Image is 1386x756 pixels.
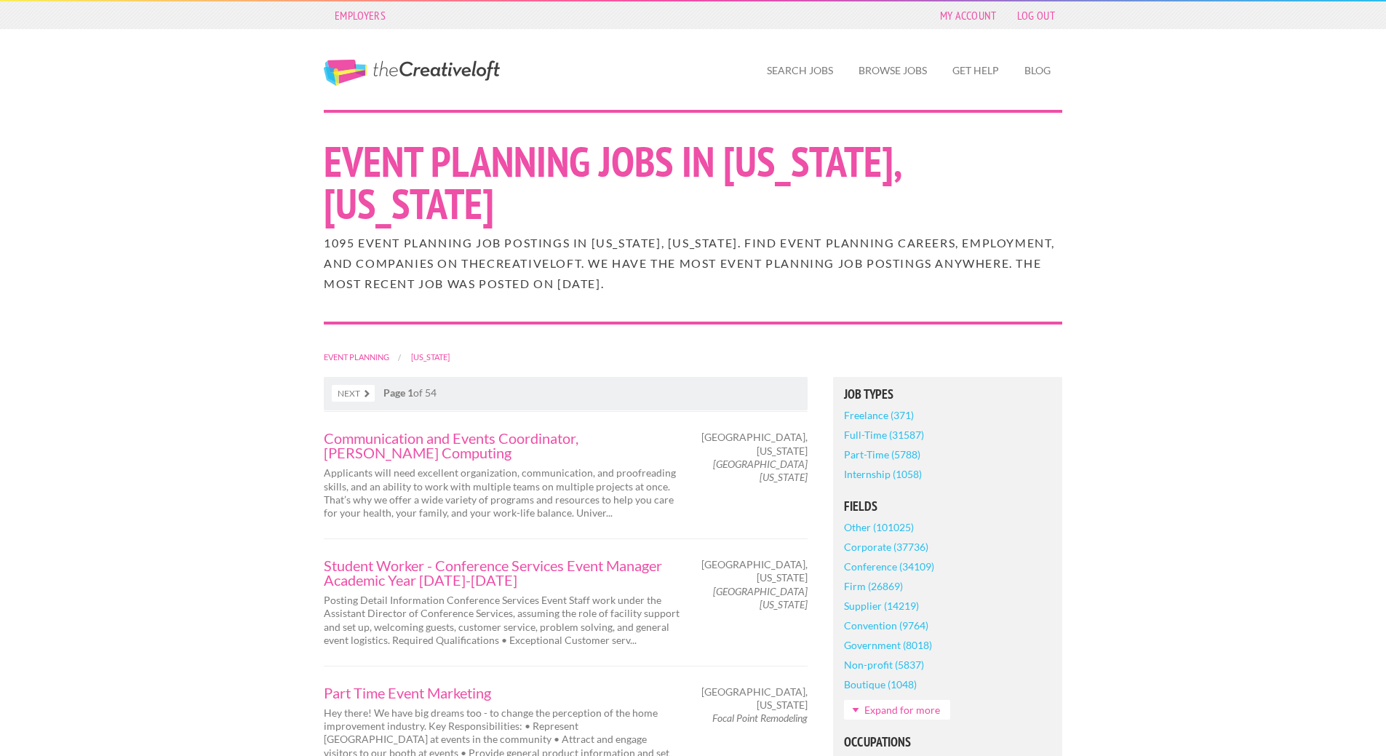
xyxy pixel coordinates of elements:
a: Conference (34109) [844,557,934,576]
a: Log Out [1010,5,1062,25]
p: Applicants will need excellent organization, communication, and proofreading skills, and an abili... [324,466,680,520]
a: Full-Time (31587) [844,425,924,445]
a: Boutique (1048) [844,675,917,694]
a: Non-profit (5837) [844,655,924,675]
nav: of 54 [324,377,808,410]
span: [GEOGRAPHIC_DATA], [US_STATE] [701,431,808,457]
a: Government (8018) [844,635,932,655]
a: Supplier (14219) [844,596,919,616]
h5: Occupations [844,736,1051,749]
a: Browse Jobs [847,54,939,87]
a: Part Time Event Marketing [324,685,680,700]
a: Student Worker - Conference Services Event Manager Academic Year [DATE]-[DATE] [324,558,680,587]
h5: Job Types [844,388,1051,401]
a: Firm (26869) [844,576,903,596]
a: Freelance (371) [844,405,914,425]
a: Event Planning [324,352,389,362]
a: The Creative Loft [324,60,500,86]
span: [GEOGRAPHIC_DATA], [US_STATE] [701,685,808,712]
a: Employers [327,5,393,25]
a: Internship (1058) [844,464,922,484]
a: Get Help [941,54,1011,87]
a: [US_STATE] [411,352,450,362]
h5: Fields [844,500,1051,513]
a: Corporate (37736) [844,537,928,557]
strong: Page 1 [383,386,413,399]
a: Blog [1013,54,1062,87]
a: Expand for more [844,700,950,720]
a: My Account [933,5,1004,25]
a: Search Jobs [755,54,845,87]
a: Next [332,385,375,402]
h1: Event Planning Jobs in [US_STATE], [US_STATE] [324,140,1062,225]
a: Other (101025) [844,517,914,537]
h2: 1095 Event Planning job postings in [US_STATE], [US_STATE]. Find Event Planning careers, employme... [324,233,1062,294]
p: Posting Detail Information Conference Services Event Staff work under the Assistant Director of C... [324,594,680,647]
a: Communication and Events Coordinator, [PERSON_NAME] Computing [324,431,680,460]
em: [GEOGRAPHIC_DATA][US_STATE] [713,585,808,610]
a: Part-Time (5788) [844,445,920,464]
em: Focal Point Remodeling [712,712,808,724]
a: Convention (9764) [844,616,928,635]
em: [GEOGRAPHIC_DATA][US_STATE] [713,458,808,483]
span: [GEOGRAPHIC_DATA], [US_STATE] [701,558,808,584]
